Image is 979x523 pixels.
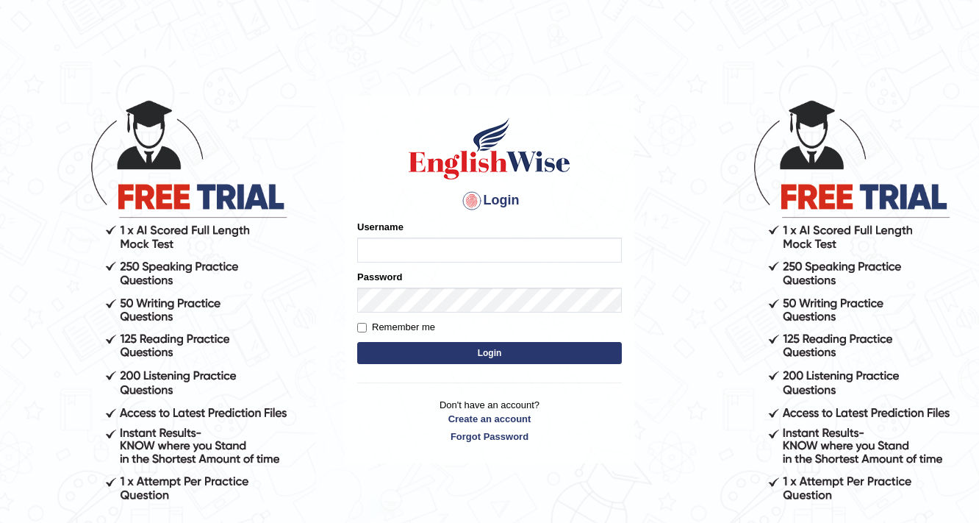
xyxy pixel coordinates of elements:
a: Forgot Password [357,430,622,444]
a: Create an account [357,412,622,426]
label: Password [357,270,402,284]
img: Logo of English Wise sign in for intelligent practice with AI [406,115,573,182]
label: Username [357,220,404,234]
button: Login [357,342,622,364]
input: Remember me [357,323,367,332]
label: Remember me [357,320,435,335]
p: Don't have an account? [357,398,622,444]
h4: Login [357,189,622,213]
